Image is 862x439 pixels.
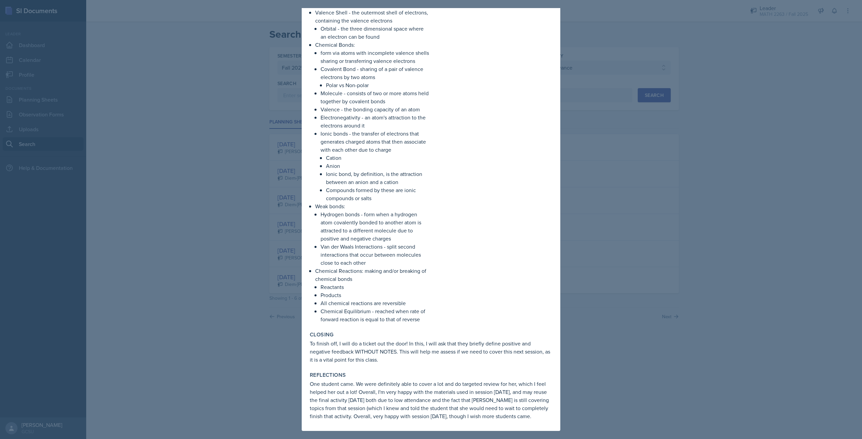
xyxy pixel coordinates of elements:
[326,154,430,162] p: Cation
[315,267,430,283] p: Chemical Reactions: making and/or breaking of chemical bonds
[321,113,430,130] p: Electronegativity - an atom's attraction to the electrons around it
[321,65,430,81] p: Covalent Bond - sharing of a pair of valence electrons by two atoms
[315,41,430,49] p: Chemical Bonds:
[321,243,430,267] p: Van der Waals Interactions - split second interactions that occur between molecules close to each...
[321,105,430,113] p: Valence - the bonding capacity of an atom
[321,130,430,154] p: Ionic bonds - the transfer of electrons that generates charged atoms that then associate with eac...
[310,339,552,364] p: To finish off, I will do a ticket out the door! In this, I will ask that they briefly define posi...
[326,162,430,170] p: Anion
[315,202,430,210] p: Weak bonds:
[310,380,552,420] p: One student came. We were definitely able to cover a lot and do targeted review for her, which I ...
[315,8,430,25] p: Valence Shell - the outermost shell of electrons, containing the valence electrons
[326,170,430,186] p: Ionic bond, by definition, is the attraction between an anion and a cation
[321,210,430,243] p: Hydrogen bonds - form when a hydrogen atom covalently bonded to another atom is attracted to a di...
[326,186,430,202] p: Compounds formed by these are ionic compounds or salts
[321,89,430,105] p: Molecule - consists of two or more atoms held together by covalent bonds
[321,283,430,291] p: Reactants
[310,372,346,378] label: Reflections
[321,291,430,299] p: Products
[321,49,430,65] p: form via atoms with incomplete valence shells sharing or transferring valence electrons
[310,331,334,338] label: Closing
[321,299,430,307] p: All chemical reactions are reversible
[321,25,430,41] p: Orbital - the three dimensional space where an electron can be found
[326,81,430,89] p: Polar vs Non-polar
[321,307,430,323] p: Chemical Equilibrium - reached when rate of forward reaction is equal to that of reverse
